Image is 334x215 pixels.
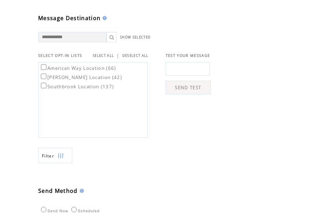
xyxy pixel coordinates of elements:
[71,207,77,212] input: Scheduled
[93,53,114,58] a: SELECT ALL
[101,16,107,20] img: help.gif
[40,65,116,71] label: American Way Location (66)
[38,148,72,163] a: Filter
[38,14,101,22] span: Message Destination
[38,187,78,195] span: Send Method
[120,35,151,40] a: SHOW SELECTED
[41,64,46,70] input: American Way Location (66)
[122,53,149,58] a: DESELECT ALL
[70,209,100,213] label: Scheduled
[39,209,68,213] label: Send Now
[41,83,46,88] input: Southbrook Location (137)
[42,153,54,159] span: Show filters
[166,81,211,94] a: SEND TEST
[41,207,46,212] input: Send Now
[166,53,210,58] span: TEST YOUR MESSAGE
[78,189,84,193] img: help.gif
[38,53,82,58] span: SELECT OPT-IN LISTS
[40,83,114,90] label: Southbrook Location (137)
[58,148,64,164] img: filters.png
[117,52,119,59] span: |
[40,74,122,80] label: [PERSON_NAME] Location (42)
[41,74,46,79] input: [PERSON_NAME] Location (42)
